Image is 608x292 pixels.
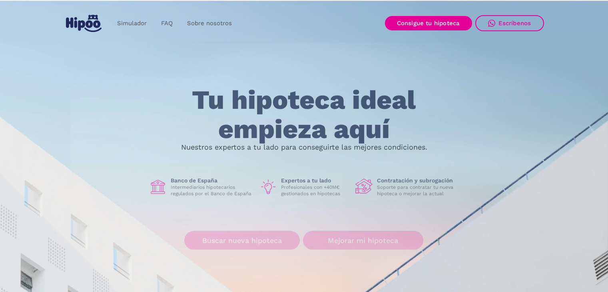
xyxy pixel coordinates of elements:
[181,144,427,150] p: Nuestros expertos a tu lado para conseguirte las mejores condiciones.
[281,177,349,184] h1: Expertos a tu lado
[377,184,459,197] p: Soporte para contratar tu nueva hipoteca o mejorar la actual
[171,184,253,197] p: Intermediarios hipotecarios regulados por el Banco de España
[281,184,349,197] p: Profesionales con +40M€ gestionados en hipotecas
[64,12,104,35] a: home
[154,16,180,31] a: FAQ
[385,16,472,30] a: Consigue tu hipoteca
[377,177,459,184] h1: Contratación y subrogación
[303,231,423,250] a: Mejorar mi hipoteca
[180,16,239,31] a: Sobre nosotros
[110,16,154,31] a: Simulador
[475,15,544,31] a: Escríbenos
[171,177,253,184] h1: Banco de España
[184,231,300,250] a: Buscar nueva hipoteca
[498,20,531,27] div: Escríbenos
[152,86,455,144] h1: Tu hipoteca ideal empieza aquí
